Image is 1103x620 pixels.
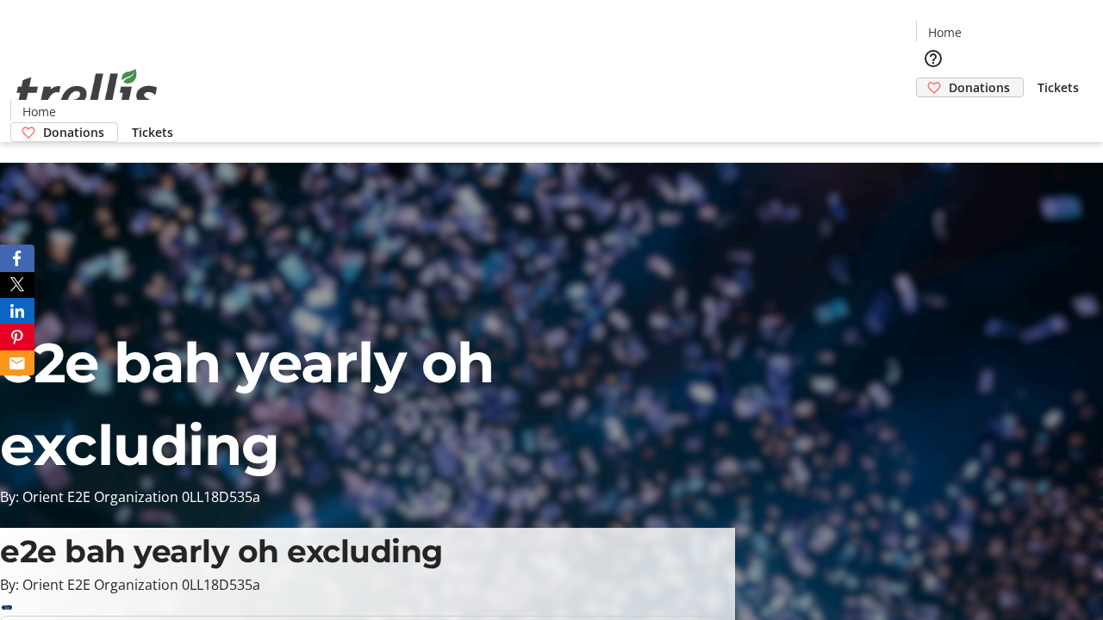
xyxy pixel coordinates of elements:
a: Donations [10,122,118,142]
span: Donations [949,78,1010,96]
img: Orient E2E Organization 0LL18D535a's Logo [10,50,164,136]
a: Tickets [1024,78,1093,96]
span: Home [928,23,962,41]
a: Home [11,102,66,121]
span: Tickets [1038,78,1079,96]
span: Donations [43,123,104,141]
a: Tickets [118,123,187,141]
span: Tickets [132,123,173,141]
button: Cart [916,97,950,132]
span: Home [22,102,56,121]
button: Help [916,41,950,76]
a: Donations [916,77,1024,97]
a: Home [917,23,972,41]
